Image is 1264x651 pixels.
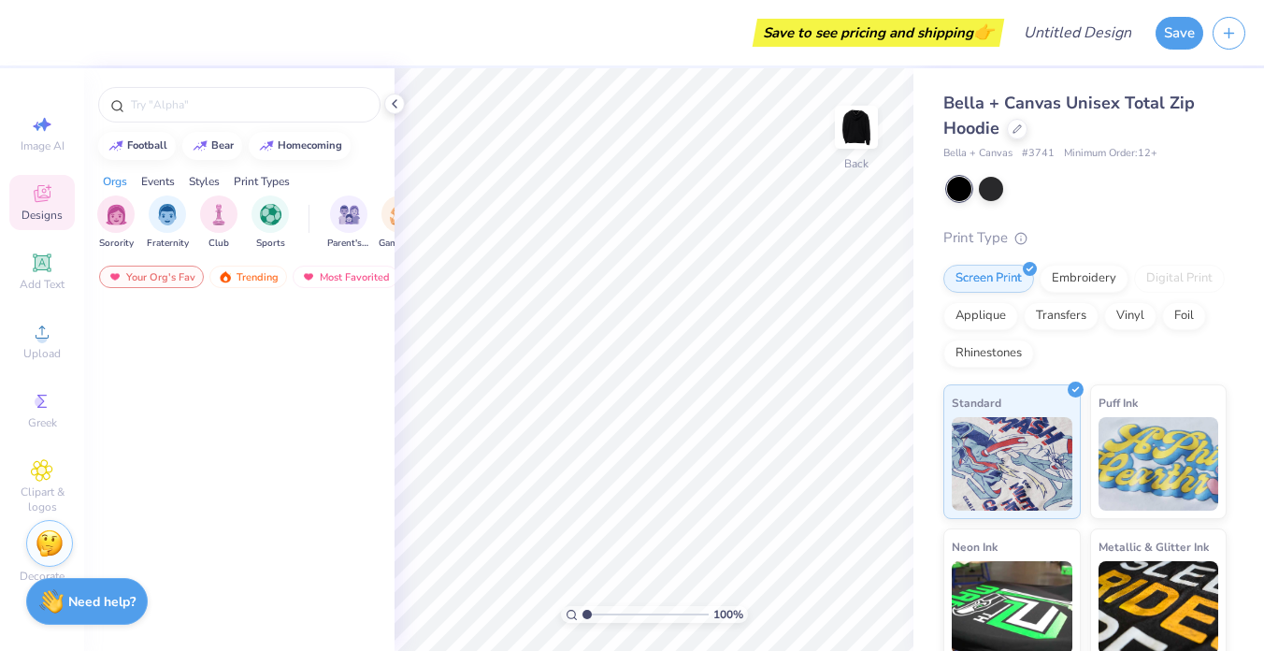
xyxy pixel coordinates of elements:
img: Standard [952,417,1072,511]
button: Save [1156,17,1203,50]
img: most_fav.gif [108,270,122,283]
div: filter for Parent's Weekend [327,195,370,251]
div: bear [211,140,234,151]
img: Fraternity Image [157,204,178,225]
img: Sports Image [260,204,281,225]
div: Print Type [943,227,1227,249]
div: Screen Print [943,265,1034,293]
span: Bella + Canvas [943,146,1013,162]
input: Try "Alpha" [129,95,368,114]
span: Standard [952,393,1001,412]
button: football [98,132,176,160]
div: Rhinestones [943,340,1034,368]
strong: Need help? [68,593,136,611]
img: trend_line.gif [193,140,208,152]
span: 👉 [973,21,994,43]
div: filter for Sorority [97,195,135,251]
img: Club Image [208,204,229,225]
img: trend_line.gif [259,140,274,152]
div: Events [141,173,175,190]
div: Your Org's Fav [99,266,204,288]
button: filter button [379,195,422,251]
div: Digital Print [1134,265,1225,293]
img: most_fav.gif [301,270,316,283]
span: Puff Ink [1099,393,1138,412]
img: Sorority Image [106,204,127,225]
div: Trending [209,266,287,288]
div: filter for Sports [251,195,289,251]
div: Styles [189,173,220,190]
div: Most Favorited [293,266,398,288]
div: filter for Fraternity [147,195,189,251]
span: Club [208,237,229,251]
div: homecoming [278,140,342,151]
img: Parent's Weekend Image [338,204,360,225]
span: Add Text [20,277,65,292]
span: Clipart & logos [9,485,75,514]
button: bear [182,132,242,160]
span: Designs [22,208,63,223]
img: Game Day Image [390,204,411,225]
div: Foil [1162,302,1206,330]
img: Puff Ink [1099,417,1219,511]
span: Fraternity [147,237,189,251]
div: Vinyl [1104,302,1156,330]
div: Transfers [1024,302,1099,330]
span: Metallic & Glitter Ink [1099,537,1209,557]
span: Sorority [99,237,134,251]
span: Bella + Canvas Unisex Total Zip Hoodie [943,92,1195,139]
span: Greek [28,415,57,430]
button: filter button [327,195,370,251]
span: Parent's Weekend [327,237,370,251]
span: Upload [23,346,61,361]
div: Applique [943,302,1018,330]
span: Neon Ink [952,537,998,557]
button: filter button [147,195,189,251]
span: 100 % [713,606,743,623]
span: Sports [256,237,285,251]
div: filter for Game Day [379,195,422,251]
div: football [127,140,167,151]
span: Game Day [379,237,422,251]
span: # 3741 [1022,146,1055,162]
span: Minimum Order: 12 + [1064,146,1157,162]
div: filter for Club [200,195,237,251]
div: Save to see pricing and shipping [757,19,999,47]
div: Orgs [103,173,127,190]
img: trending.gif [218,270,233,283]
button: homecoming [249,132,351,160]
span: Image AI [21,138,65,153]
button: filter button [200,195,237,251]
div: Embroidery [1040,265,1128,293]
input: Untitled Design [1009,14,1146,51]
div: Back [844,155,869,172]
img: Back [838,108,875,146]
button: filter button [97,195,135,251]
img: trend_line.gif [108,140,123,152]
div: Print Types [234,173,290,190]
span: Decorate [20,569,65,584]
button: filter button [251,195,289,251]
